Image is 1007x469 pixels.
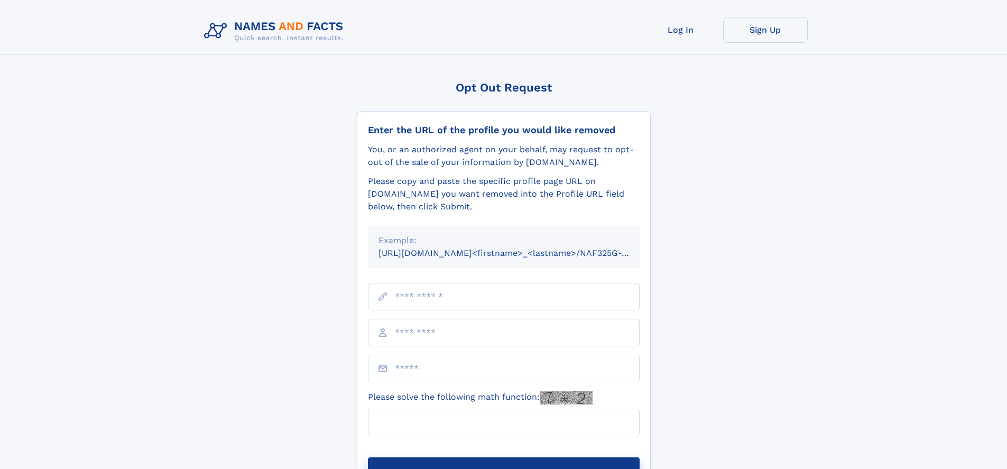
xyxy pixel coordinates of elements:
[200,17,352,45] img: Logo Names and Facts
[357,81,651,94] div: Opt Out Request
[368,391,593,404] label: Please solve the following math function:
[639,17,723,43] a: Log In
[368,124,640,136] div: Enter the URL of the profile you would like removed
[368,175,640,213] div: Please copy and paste the specific profile page URL on [DOMAIN_NAME] you want removed into the Pr...
[368,143,640,169] div: You, or an authorized agent on your behalf, may request to opt-out of the sale of your informatio...
[723,17,808,43] a: Sign Up
[378,248,660,258] small: [URL][DOMAIN_NAME]<firstname>_<lastname>/NAF325G-xxxxxxxx
[378,234,629,247] div: Example:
